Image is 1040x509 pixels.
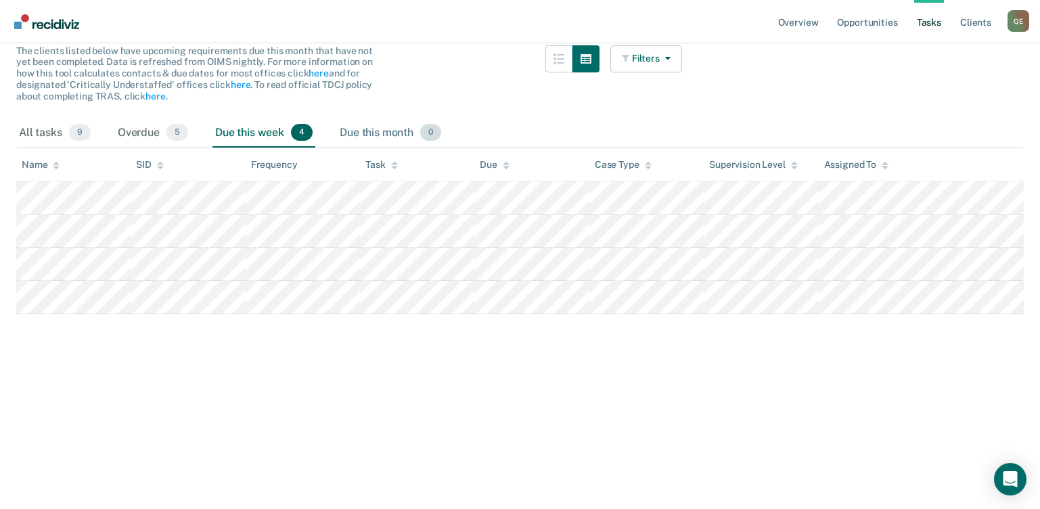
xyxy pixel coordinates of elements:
[610,45,682,72] button: Filters
[251,159,298,171] div: Frequency
[16,45,373,102] span: The clients listed below have upcoming requirements due this month that have not yet been complet...
[595,159,652,171] div: Case Type
[115,118,191,148] div: Overdue5
[145,91,165,102] a: here
[480,159,510,171] div: Due
[14,14,79,29] img: Recidiviz
[1008,10,1029,32] button: Profile dropdown button
[69,124,91,141] span: 9
[337,118,444,148] div: Due this month0
[212,118,315,148] div: Due this week4
[309,68,328,79] a: here
[824,159,888,171] div: Assigned To
[420,124,441,141] span: 0
[994,463,1026,495] div: Open Intercom Messenger
[709,159,798,171] div: Supervision Level
[22,159,60,171] div: Name
[166,124,188,141] span: 5
[16,118,93,148] div: All tasks9
[291,124,313,141] span: 4
[136,159,164,171] div: SID
[1008,10,1029,32] div: Q E
[365,159,397,171] div: Task
[231,79,250,90] a: here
